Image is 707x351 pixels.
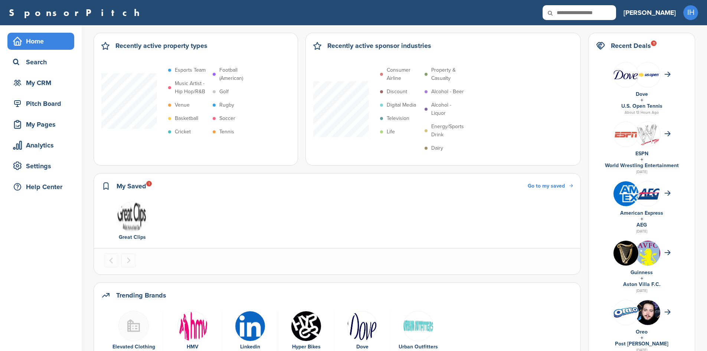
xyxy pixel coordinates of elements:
h2: Trending Brands [116,290,166,300]
a: World Wrestling Entertainment [605,162,679,169]
p: Life [387,128,395,136]
div: Pitch Board [11,97,74,110]
a: Oreo [636,329,648,335]
p: Energy/Sports Drink [431,123,465,139]
h2: Recently active property types [115,40,207,51]
p: Tennis [219,128,234,136]
img: Data [347,311,377,341]
p: Cricket [175,128,191,136]
div: My CRM [11,76,74,90]
div: Great Clips [108,233,156,241]
a: HMV [187,344,199,350]
div: My Pages [11,118,74,131]
a: 6wtdiesg 400x400 [226,311,274,341]
a: Data [394,311,442,341]
p: Rugby [219,101,234,109]
a: Pitch Board [7,95,74,112]
p: Digital Media [387,101,416,109]
img: 319049 409914395745390 760337081 n [291,311,321,341]
a: Search [7,53,74,71]
a: 319049 409914395745390 760337081 n [282,311,330,341]
img: Data [613,307,638,318]
img: Data?1415810237 [635,241,660,276]
p: Music Artist - Hip Hop/R&B [175,79,209,96]
p: Esports Team [175,66,206,74]
p: Soccer [219,114,235,123]
img: Data [117,202,147,232]
img: Screen shot 2016 05 05 at 12.09.31 pm [613,129,638,139]
a: + [641,275,643,282]
a: Aston Villa F.C. [623,281,661,287]
a: Buildingmissing [108,311,159,341]
div: Settings [11,159,74,173]
button: Next slide [121,253,135,267]
p: Television [387,114,409,123]
a: Dove [356,344,369,350]
a: + [641,216,643,222]
div: [DATE] [596,169,687,175]
a: AEG [636,222,647,228]
img: Open uri20141112 64162 1t4610c?1415809572 [635,187,660,200]
h2: My Saved [117,181,146,191]
div: [DATE] [596,287,687,294]
p: Consumer Airline [387,66,421,82]
a: Data Great Clips [108,202,156,242]
a: U.S. Open Tennis [621,103,662,109]
img: Open uri20141112 64162 12gd62f?1415806146 [635,122,660,149]
a: + [641,335,643,341]
a: + [641,97,643,103]
img: Buildingmissing [118,311,149,341]
p: Property & Casualty [431,66,465,82]
img: Screen shot 2018 07 23 at 2.49.02 pm [635,71,660,78]
p: Discount [387,88,407,96]
img: Data [177,311,208,341]
img: 13524564 10153758406911519 7648398964988343964 n [613,241,638,266]
button: Previous slide [104,253,118,267]
h2: Recently active sponsor industries [327,40,431,51]
img: Screenshot 2018 10 25 at 8.58.45 am [635,300,660,337]
p: Golf [219,88,229,96]
p: Football (American) [219,66,253,82]
p: Dairy [431,144,443,152]
a: + [641,156,643,163]
a: My Pages [7,116,74,133]
img: Data [403,311,433,341]
a: Go to my saved [528,182,573,190]
div: Search [11,55,74,69]
span: Go to my saved [528,183,565,189]
p: Alcohol - Beer [431,88,464,96]
h3: [PERSON_NAME] [623,7,676,18]
div: Help Center [11,180,74,194]
a: My CRM [7,74,74,91]
a: American Express [620,210,663,216]
a: SponsorPitch [9,8,144,17]
div: Analytics [11,139,74,152]
a: Hyper Bikes [292,344,321,350]
img: Data [613,70,638,79]
span: IH [683,5,698,20]
a: Help Center [7,178,74,195]
div: About 13 Hours Ago [596,109,687,116]
a: Data [167,311,218,341]
a: Urban Outfitters [399,344,438,350]
img: Amex logo [613,181,638,206]
h2: Recent Deals [611,40,651,51]
a: Home [7,33,74,50]
a: Linkedin [240,344,260,350]
a: Guinness [631,269,653,276]
div: [DATE] [596,228,687,235]
div: 11 [651,40,657,46]
a: [PERSON_NAME] [623,4,676,21]
p: Venue [175,101,190,109]
p: Basketball [175,114,198,123]
a: Dove [636,91,648,97]
a: ESPN [635,150,648,157]
a: Post [PERSON_NAME] [615,341,668,347]
p: Alcohol - Liquor [431,101,465,117]
div: 1 [146,181,152,186]
div: 1 of 1 [104,202,160,242]
a: Elevated Clothing [112,344,155,350]
img: 6wtdiesg 400x400 [235,311,265,341]
div: Home [11,35,74,48]
a: Settings [7,157,74,175]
